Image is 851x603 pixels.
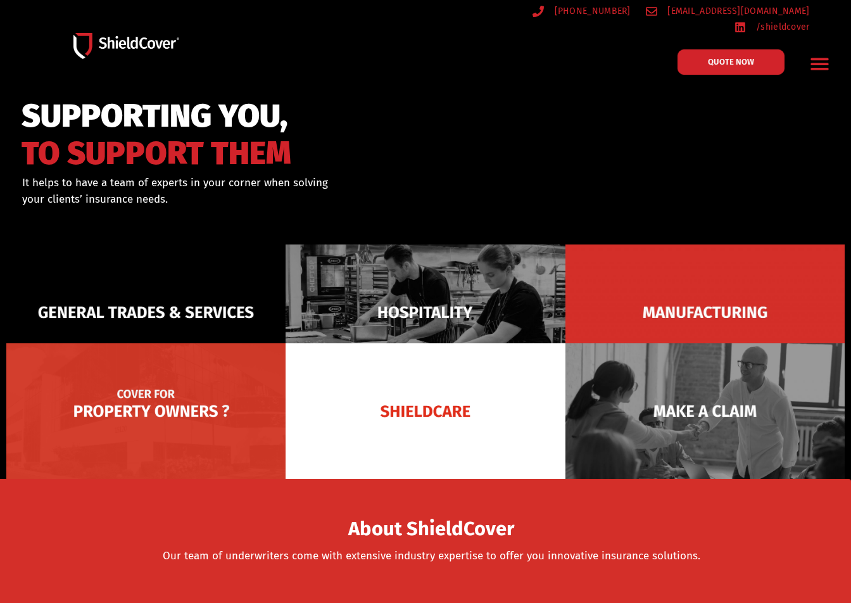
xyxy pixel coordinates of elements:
[646,3,810,19] a: [EMAIL_ADDRESS][DOMAIN_NAME]
[708,58,754,66] span: QUOTE NOW
[533,3,631,19] a: [PHONE_NUMBER]
[22,191,479,208] p: your clients’ insurance needs.
[348,521,514,537] span: About ShieldCover
[73,33,179,59] img: Shield-Cover-Underwriting-Australia-logo-full
[664,3,809,19] span: [EMAIL_ADDRESS][DOMAIN_NAME]
[348,525,514,538] a: About ShieldCover
[552,3,631,19] span: [PHONE_NUMBER]
[678,49,785,75] a: QUOTE NOW
[163,549,700,562] a: Our team of underwriters come with extensive industry expertise to offer you innovative insurance...
[805,49,835,79] div: Menu Toggle
[22,103,291,129] span: SUPPORTING YOU,
[22,175,479,207] div: It helps to have a team of experts in your corner when solving
[734,19,810,35] a: /shieldcover
[753,19,810,35] span: /shieldcover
